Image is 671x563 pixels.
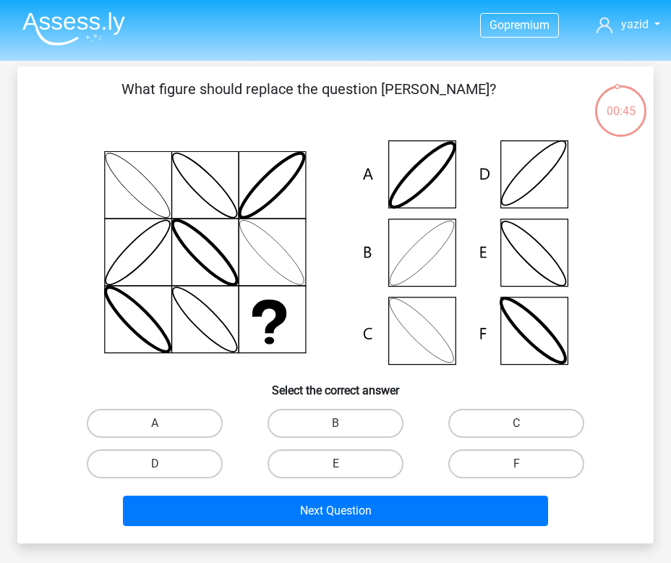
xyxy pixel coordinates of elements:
label: E [268,449,403,478]
span: premium [504,18,550,32]
p: What figure should replace the question [PERSON_NAME]? [40,78,576,122]
label: F [448,449,584,478]
button: Next Question [123,496,547,526]
a: Gopremium [481,15,558,35]
h6: Select the correct answer [40,372,631,397]
img: Assessly [22,12,125,46]
span: Go [490,18,504,32]
span: yazid [621,17,649,31]
div: 00:45 [594,84,648,120]
a: yazid [597,16,660,33]
label: B [268,409,403,438]
label: C [448,409,584,438]
label: D [87,449,222,478]
label: A [87,409,222,438]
